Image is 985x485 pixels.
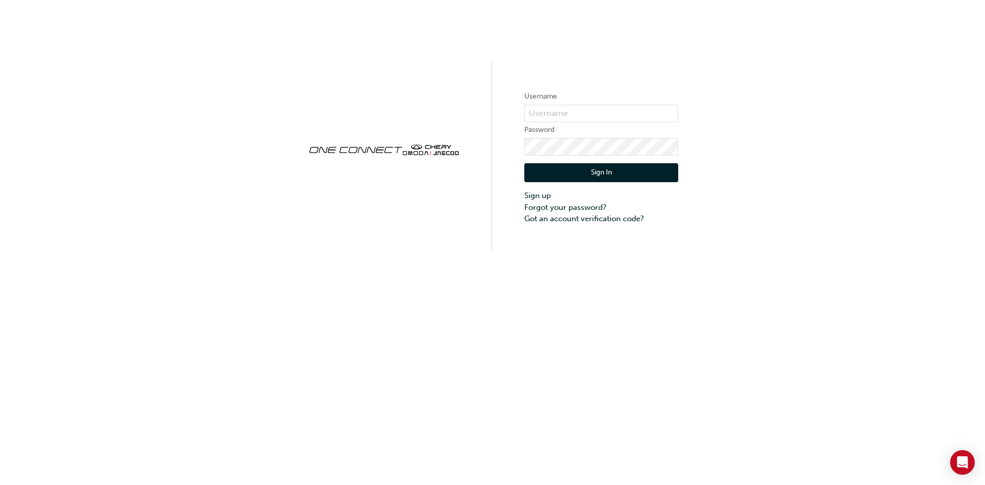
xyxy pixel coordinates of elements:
a: Sign up [524,190,678,202]
input: Username [524,105,678,122]
a: Forgot your password? [524,202,678,214]
button: Sign In [524,163,678,183]
a: Got an account verification code? [524,213,678,225]
label: Username [524,90,678,103]
img: oneconnect [307,135,461,162]
div: Open Intercom Messenger [950,450,975,475]
label: Password [524,124,678,136]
